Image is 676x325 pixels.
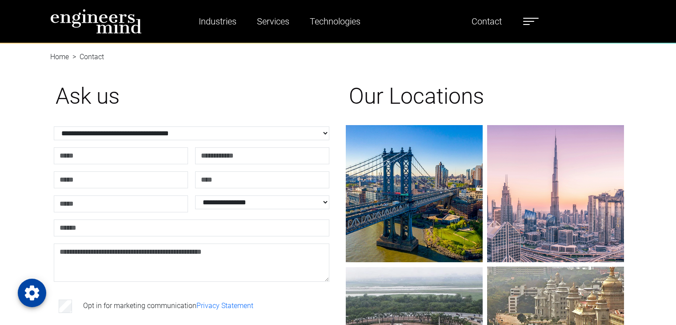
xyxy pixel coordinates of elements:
a: Home [50,53,69,61]
a: Technologies [306,11,364,32]
img: gif [487,125,624,262]
img: gif [346,125,483,262]
li: Contact [69,52,104,62]
label: Opt in for marketing communication [83,301,253,311]
h1: Ask us [56,83,328,110]
nav: breadcrumb [50,43,626,53]
a: Industries [195,11,240,32]
a: Contact [468,11,505,32]
a: Services [253,11,293,32]
a: Privacy Statement [196,301,253,310]
img: logo [50,9,142,34]
h1: Our Locations [349,83,621,110]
